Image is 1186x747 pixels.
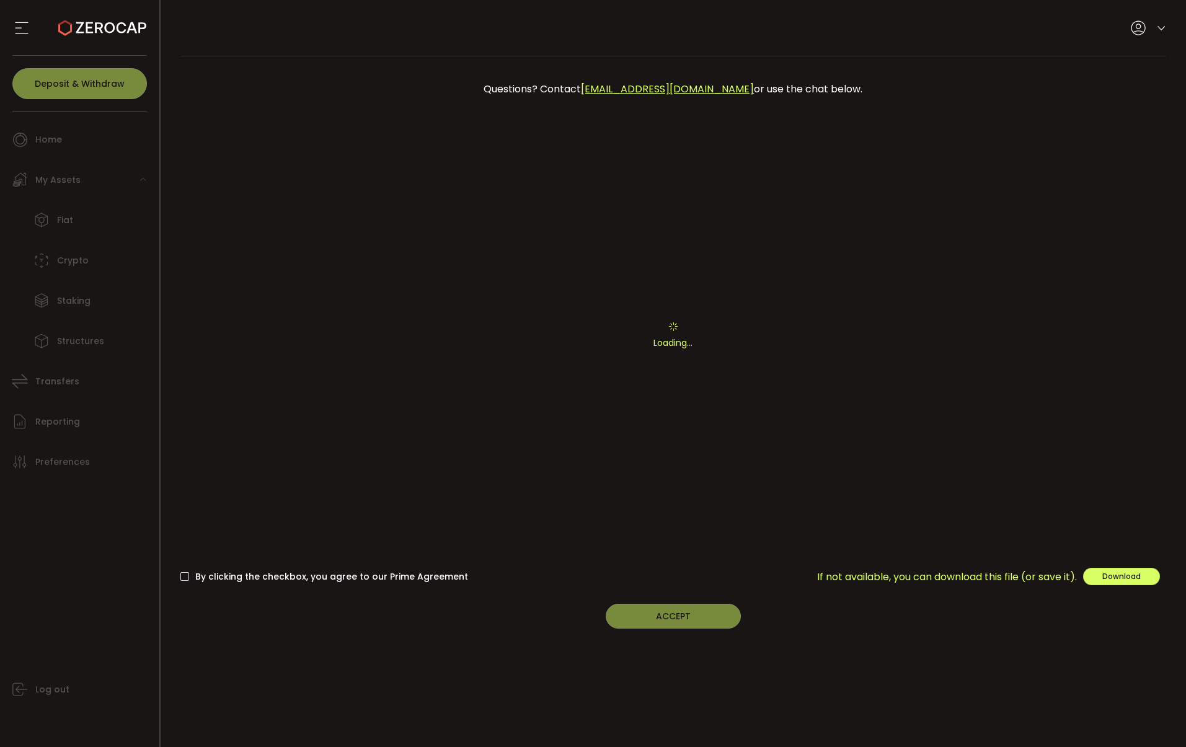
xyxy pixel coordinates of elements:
div: Questions? Contact or use the chat below. [187,75,1161,103]
span: By clicking the checkbox, you agree to our Prime Agreement [189,571,468,583]
span: Staking [57,292,91,310]
span: Reporting [35,413,80,431]
span: Home [35,131,62,149]
span: My Assets [35,171,81,189]
button: Download [1083,568,1160,585]
span: Transfers [35,373,79,391]
span: If not available, you can download this file (or save it). [817,569,1077,585]
span: ACCEPT [656,610,691,622]
span: Deposit & Withdraw [35,79,125,88]
button: ACCEPT [606,604,741,629]
p: Loading... [180,337,1167,350]
span: Log out [35,681,69,699]
span: Preferences [35,453,90,471]
span: Structures [57,332,104,350]
span: Fiat [57,211,73,229]
span: Download [1102,571,1141,581]
span: Crypto [57,252,89,270]
button: Deposit & Withdraw [12,68,147,99]
a: [EMAIL_ADDRESS][DOMAIN_NAME] [581,82,754,96]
